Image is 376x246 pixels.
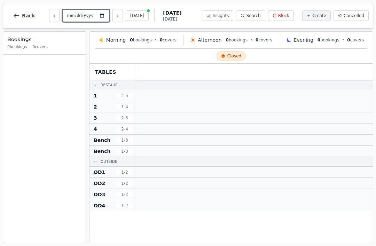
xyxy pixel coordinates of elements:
span: 1 - 4 [116,104,133,110]
span: 1 - 2 [116,181,133,186]
span: 1 - 2 [116,203,133,208]
span: 0 covers [33,44,48,50]
span: Bench [94,137,110,144]
span: Cancelled [344,13,364,18]
span: • [342,37,344,43]
span: bookings [318,37,339,43]
span: Restaur... [101,82,122,88]
span: OD2 [94,180,105,187]
span: 1 [94,92,97,99]
button: Back [7,7,41,24]
span: 1 - 3 [116,137,133,143]
span: 0 bookings [7,44,27,50]
span: 2 [94,103,97,110]
button: [DATE] [126,10,149,21]
span: 3 [94,114,97,121]
span: Block [278,13,289,18]
span: covers [347,37,364,43]
span: [DATE] [163,16,181,22]
span: Create [312,13,326,18]
button: Cancelled [334,10,369,21]
span: Closed [227,53,241,59]
button: Previous day [49,9,60,22]
h3: Bookings [7,36,82,43]
span: 0 [256,38,258,42]
span: covers [160,37,177,43]
span: 0 [160,38,163,42]
button: Block [268,10,294,21]
span: Morning [106,37,126,43]
span: 2 - 5 [116,93,133,98]
span: Bench [94,148,110,155]
span: 1 - 2 [116,192,133,197]
span: 4 [94,126,97,133]
span: bookings [226,37,248,43]
span: 0 [130,38,133,42]
span: Insights [213,13,229,18]
button: Create [302,10,331,21]
span: OD4 [94,202,105,209]
span: [DATE] [163,9,181,16]
span: Afternoon [198,37,221,43]
span: bookings [130,37,151,43]
span: • [155,37,157,43]
span: 2 - 4 [116,126,133,132]
span: 0 [226,38,229,42]
span: 0 [347,38,350,42]
span: • [250,37,253,43]
span: Search [246,13,260,18]
button: Search [236,10,265,21]
span: 0 [318,38,320,42]
span: Tables [95,69,116,76]
span: 1 - 3 [116,149,133,154]
button: Next day [112,9,123,22]
span: OD1 [94,169,105,176]
span: 2 - 5 [116,115,133,121]
span: OD3 [94,191,105,198]
span: covers [256,37,272,43]
span: 1 - 2 [116,169,133,175]
span: Outside [101,159,117,164]
span: Evening [294,37,313,43]
button: Insights [203,10,234,21]
span: Back [22,13,35,18]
